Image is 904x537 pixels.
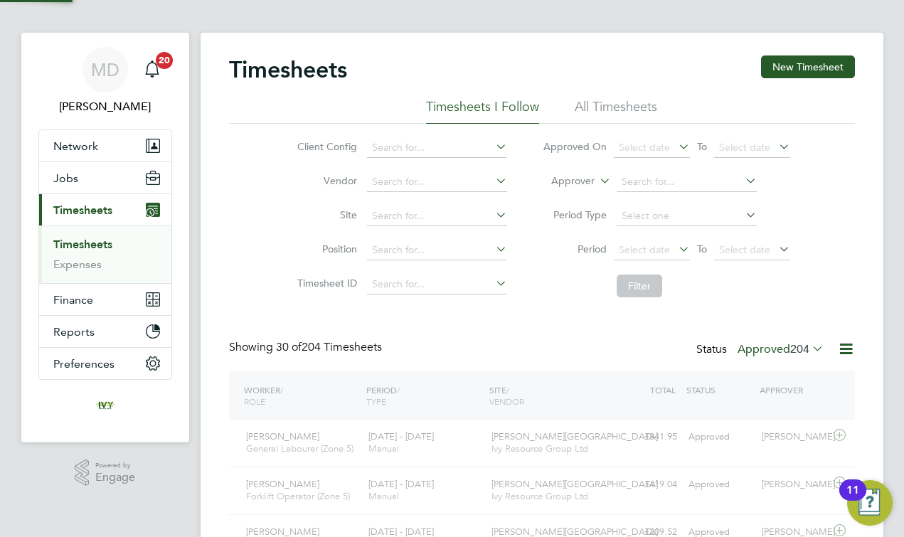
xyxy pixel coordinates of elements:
[719,141,770,154] span: Select date
[367,275,507,294] input: Search for...
[293,208,357,221] label: Site
[693,137,711,156] span: To
[39,194,171,225] button: Timesheets
[531,174,595,188] label: Approver
[367,240,507,260] input: Search for...
[38,47,172,115] a: MD[PERSON_NAME]
[229,55,347,84] h2: Timesheets
[39,348,171,379] button: Preferences
[229,340,385,355] div: Showing
[276,340,382,354] span: 204 Timesheets
[39,130,171,161] button: Network
[53,257,102,271] a: Expenses
[276,340,302,354] span: 30 of
[619,243,670,256] span: Select date
[293,140,357,153] label: Client Config
[156,52,173,69] span: 20
[293,174,357,187] label: Vendor
[53,325,95,339] span: Reports
[790,342,809,356] span: 204
[543,208,607,221] label: Period Type
[39,316,171,347] button: Reports
[95,459,135,472] span: Powered by
[617,206,757,226] input: Select one
[543,243,607,255] label: Period
[367,206,507,226] input: Search for...
[426,98,539,124] li: Timesheets I Follow
[847,480,893,526] button: Open Resource Center, 11 new notifications
[693,240,711,258] span: To
[761,55,855,78] button: New Timesheet
[293,243,357,255] label: Position
[39,225,171,283] div: Timesheets
[75,459,135,487] a: Powered byEngage
[53,238,112,251] a: Timesheets
[38,98,172,115] span: Matt Dewhurst
[53,357,115,371] span: Preferences
[39,284,171,315] button: Finance
[53,203,112,217] span: Timesheets
[738,342,824,356] label: Approved
[617,275,662,297] button: Filter
[91,60,119,79] span: MD
[39,162,171,193] button: Jobs
[367,138,507,158] input: Search for...
[696,340,826,360] div: Status
[94,394,117,417] img: ivyresourcegroup-logo-retina.png
[95,472,135,484] span: Engage
[138,47,166,92] a: 20
[38,394,172,417] a: Go to home page
[617,172,757,192] input: Search for...
[575,98,657,124] li: All Timesheets
[293,277,357,289] label: Timesheet ID
[21,33,189,442] nav: Main navigation
[53,171,78,185] span: Jobs
[543,140,607,153] label: Approved On
[619,141,670,154] span: Select date
[367,172,507,192] input: Search for...
[53,293,93,307] span: Finance
[719,243,770,256] span: Select date
[846,490,859,509] div: 11
[53,139,98,153] span: Network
